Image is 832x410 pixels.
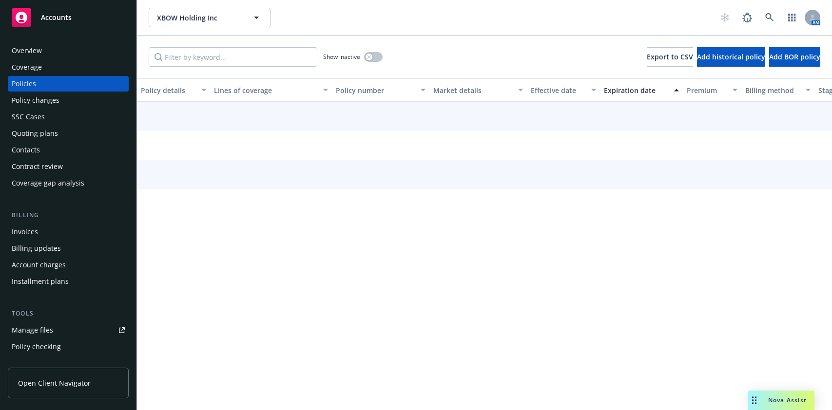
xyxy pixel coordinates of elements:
[141,85,195,95] div: Policy details
[12,76,36,92] div: Policies
[760,8,779,27] a: Search
[741,78,814,102] button: Billing method
[12,59,42,75] div: Coverage
[697,52,765,61] span: Add historical policy
[687,85,727,95] div: Premium
[8,309,129,318] div: Tools
[8,93,129,108] a: Policy changes
[12,142,40,158] div: Contacts
[12,43,42,58] div: Overview
[149,47,317,67] input: Filter by keyword...
[8,175,129,191] a: Coverage gap analysis
[12,109,45,125] div: SSC Cases
[8,224,129,240] a: Invoices
[429,78,527,102] button: Market details
[8,76,129,92] a: Policies
[12,241,61,256] div: Billing updates
[8,274,129,289] a: Installment plans
[769,47,820,67] button: Add BOR policy
[8,109,129,125] a: SSC Cases
[748,391,760,410] div: Drag to move
[12,159,63,174] div: Contract review
[604,85,668,95] div: Expiration date
[737,8,757,27] a: Report a Bug
[8,59,129,75] a: Coverage
[8,257,129,273] a: Account charges
[745,85,800,95] div: Billing method
[332,78,429,102] button: Policy number
[149,8,271,27] button: XBOW Holding Inc
[647,47,693,67] button: Export to CSV
[12,322,53,338] div: Manage files
[8,43,129,58] a: Overview
[336,85,415,95] div: Policy number
[137,78,210,102] button: Policy details
[12,257,66,273] div: Account charges
[647,52,693,61] span: Export to CSV
[12,175,84,191] div: Coverage gap analysis
[8,126,129,141] a: Quoting plans
[12,126,58,141] div: Quoting plans
[531,85,585,95] div: Effective date
[210,78,332,102] button: Lines of coverage
[12,93,59,108] div: Policy changes
[12,339,61,354] div: Policy checking
[748,391,814,410] button: Nova Assist
[214,85,317,95] div: Lines of coverage
[8,355,129,371] a: Manage exposures
[683,78,741,102] button: Premium
[8,339,129,354] a: Policy checking
[768,396,807,404] span: Nova Assist
[41,14,72,21] span: Accounts
[715,8,735,27] a: Start snowing
[527,78,600,102] button: Effective date
[12,224,38,240] div: Invoices
[323,53,360,61] span: Show inactive
[769,52,820,61] span: Add BOR policy
[697,47,765,67] button: Add historical policy
[782,8,802,27] a: Switch app
[18,378,91,388] span: Open Client Navigator
[12,355,74,371] div: Manage exposures
[8,4,129,31] a: Accounts
[8,322,129,338] a: Manage files
[8,210,129,220] div: Billing
[157,13,241,23] span: XBOW Holding Inc
[600,78,683,102] button: Expiration date
[8,159,129,174] a: Contract review
[8,142,129,158] a: Contacts
[433,85,512,95] div: Market details
[12,274,69,289] div: Installment plans
[8,241,129,256] a: Billing updates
